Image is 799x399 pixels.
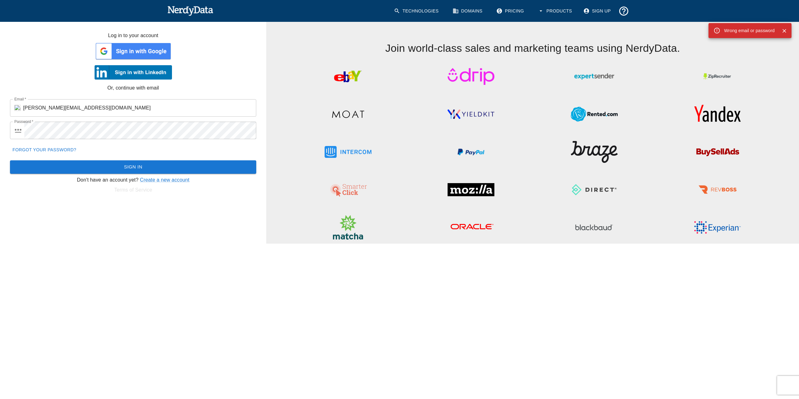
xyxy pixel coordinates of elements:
img: Braze [571,138,618,166]
h4: Join world-class sales and marketing teams using NerdyData. [286,22,779,55]
img: PayPal [448,138,494,166]
img: Intercom [325,138,371,166]
img: BuySellAds [694,138,741,166]
label: Password [14,119,33,124]
img: Direct [571,176,618,204]
button: Products [534,3,577,19]
img: narsa.gov.ma icon [14,105,21,111]
img: Experian [694,213,741,241]
button: Sign In [10,160,256,173]
a: Sign Up [580,3,616,19]
img: Oracle [448,213,494,241]
img: Blackbaud [571,213,618,241]
a: Forgot your password? [10,144,79,156]
img: ZipRecruiter [694,62,741,90]
img: Drip [448,62,494,90]
img: ExpertSender [571,62,618,90]
a: Domains [449,3,488,19]
a: Terms of Service [114,187,152,192]
img: Yandex [694,100,741,128]
img: RevBoss [694,176,741,204]
img: Mozilla [448,176,494,204]
img: YieldKit [448,100,494,128]
a: Pricing [493,3,529,19]
img: NerdyData.com [167,4,213,17]
img: Rented [571,100,618,128]
img: SmarterClick [325,176,371,204]
img: Matcha [325,213,371,241]
img: eBay [325,62,371,90]
div: Wrong email or password [724,25,775,36]
button: Close [780,26,789,36]
a: Technologies [390,3,444,19]
a: Create a new account [140,177,189,182]
label: Email [14,96,26,102]
img: Moat [325,100,371,128]
button: Support and Documentation [616,3,632,19]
